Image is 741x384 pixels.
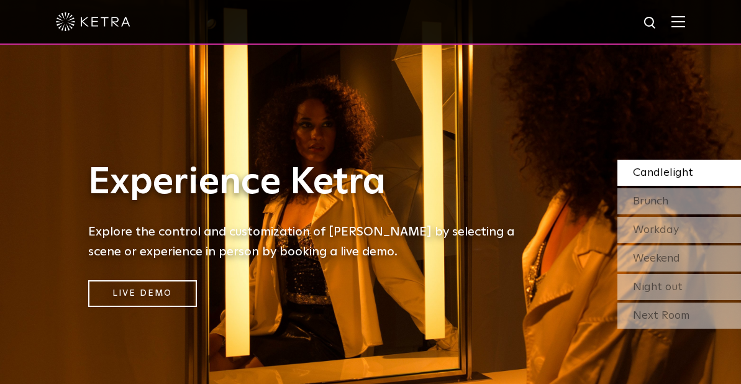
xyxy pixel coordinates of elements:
[633,281,683,293] span: Night out
[88,280,197,307] a: Live Demo
[88,222,529,262] h5: Explore the control and customization of [PERSON_NAME] by selecting a scene or experience in pers...
[56,12,130,31] img: ketra-logo-2019-white
[633,196,668,207] span: Brunch
[633,224,679,235] span: Workday
[633,167,693,178] span: Candlelight
[671,16,685,27] img: Hamburger%20Nav.svg
[88,162,529,203] h1: Experience Ketra
[633,253,680,264] span: Weekend
[643,16,658,31] img: search icon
